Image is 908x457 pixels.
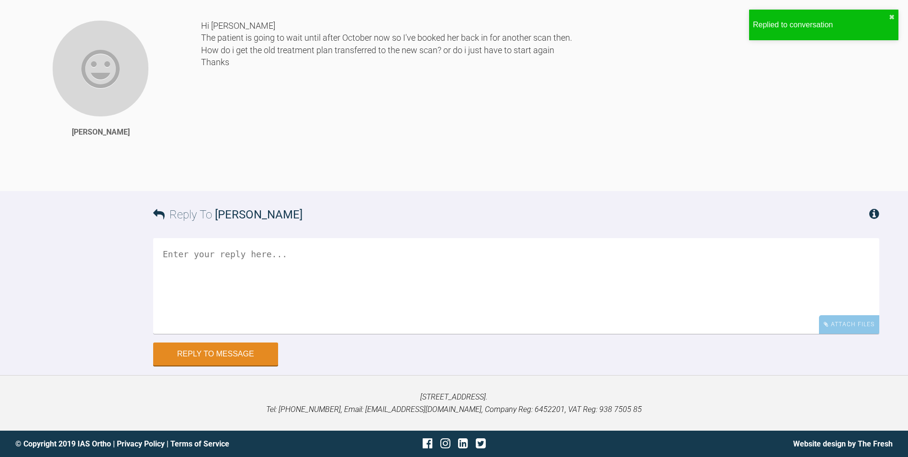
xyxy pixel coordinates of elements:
[153,206,303,224] h3: Reply To
[819,315,879,334] div: Attach Files
[170,439,229,448] a: Terms of Service
[15,391,893,415] p: [STREET_ADDRESS]. Tel: [PHONE_NUMBER], Email: [EMAIL_ADDRESS][DOMAIN_NAME], Company Reg: 6452201,...
[117,439,165,448] a: Privacy Policy
[793,439,893,448] a: Website design by The Fresh
[889,13,895,21] button: close
[15,438,308,450] div: © Copyright 2019 IAS Ortho | |
[753,19,889,31] div: Replied to conversation
[72,126,130,138] div: [PERSON_NAME]
[215,208,303,221] span: [PERSON_NAME]
[153,343,278,366] button: Reply to Message
[201,20,879,177] div: Hi [PERSON_NAME] The patient is going to wait until after October now so I've booked her back in ...
[52,20,149,117] img: Isabella Sharrock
